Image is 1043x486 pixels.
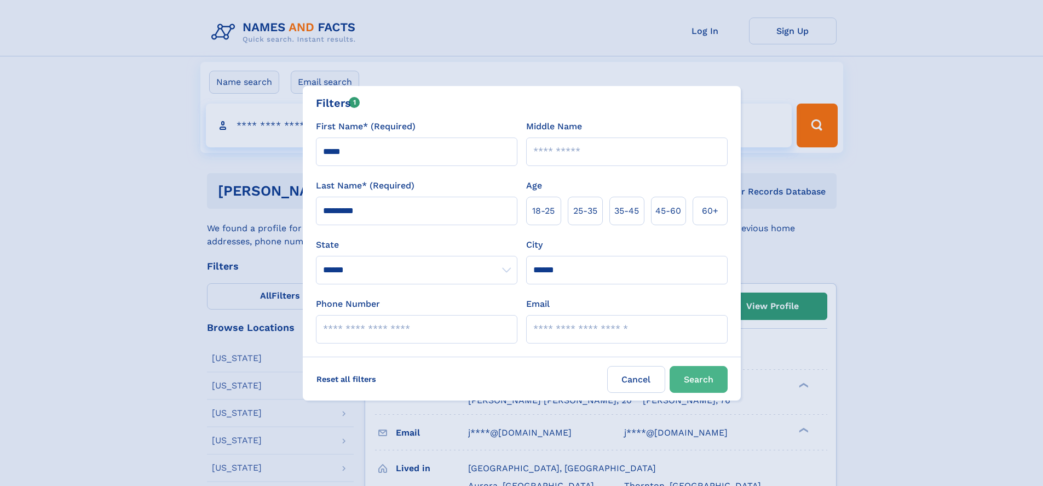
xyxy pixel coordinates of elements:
label: Cancel [607,366,665,393]
label: Email [526,298,550,311]
span: 35‑45 [614,204,639,218]
label: Middle Name [526,120,582,133]
label: City [526,238,543,251]
span: 18‑25 [532,204,555,218]
label: Age [526,179,542,192]
label: Last Name* (Required) [316,179,414,192]
label: Reset all filters [309,366,383,392]
button: Search [670,366,728,393]
label: Phone Number [316,298,380,311]
label: State [316,238,517,251]
div: Filters [316,95,360,111]
span: 60+ [702,204,718,218]
label: First Name* (Required) [316,120,416,133]
span: 25‑35 [573,204,597,218]
span: 45‑60 [655,204,681,218]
